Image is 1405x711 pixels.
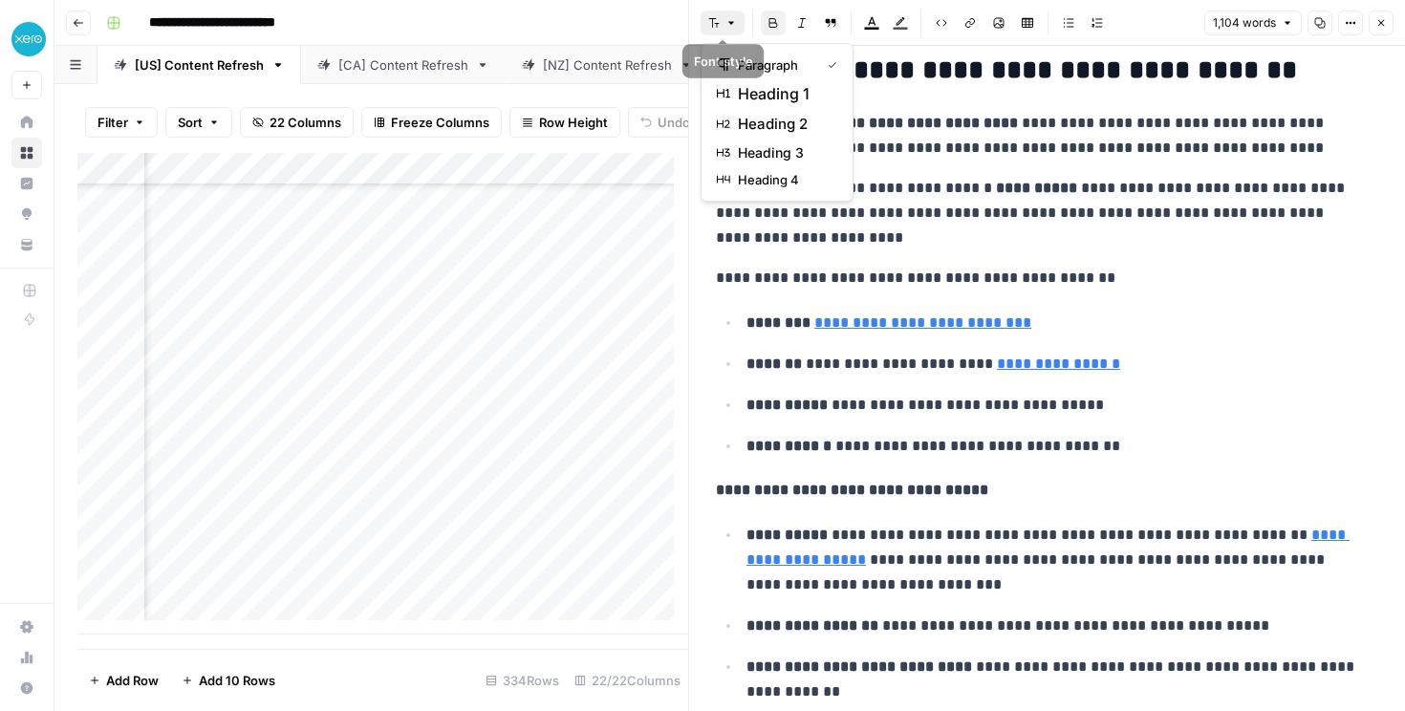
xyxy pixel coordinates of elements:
[11,107,42,138] a: Home
[11,22,46,56] img: XeroOps Logo
[738,170,830,189] span: heading 4
[165,107,232,138] button: Sort
[11,229,42,260] a: Your Data
[539,113,608,132] span: Row Height
[301,46,506,84] a: [CA] Content Refresh
[1213,14,1276,32] span: 1,104 words
[543,55,672,75] div: [NZ] Content Refresh
[11,138,42,168] a: Browse
[199,671,275,690] span: Add 10 Rows
[135,55,264,75] div: [US] Content Refresh
[11,642,42,673] a: Usage
[170,665,287,696] button: Add 10 Rows
[77,665,170,696] button: Add Row
[478,665,567,696] div: 334 Rows
[738,113,830,136] span: heading 2
[567,665,688,696] div: 22/22 Columns
[85,107,158,138] button: Filter
[11,673,42,703] button: Help + Support
[270,113,341,132] span: 22 Columns
[338,55,468,75] div: [CA] Content Refresh
[97,113,128,132] span: Filter
[391,113,489,132] span: Freeze Columns
[738,55,812,75] span: paragraph
[738,143,830,162] span: heading 3
[658,113,690,132] span: Undo
[178,113,203,132] span: Sort
[738,82,830,105] span: heading 1
[11,612,42,642] a: Settings
[628,107,702,138] button: Undo
[106,671,159,690] span: Add Row
[509,107,620,138] button: Row Height
[11,168,42,199] a: Insights
[240,107,354,138] button: 22 Columns
[361,107,502,138] button: Freeze Columns
[1204,11,1302,35] button: 1,104 words
[506,46,709,84] a: [NZ] Content Refresh
[97,46,301,84] a: [US] Content Refresh
[11,199,42,229] a: Opportunities
[11,15,42,63] button: Workspace: XeroOps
